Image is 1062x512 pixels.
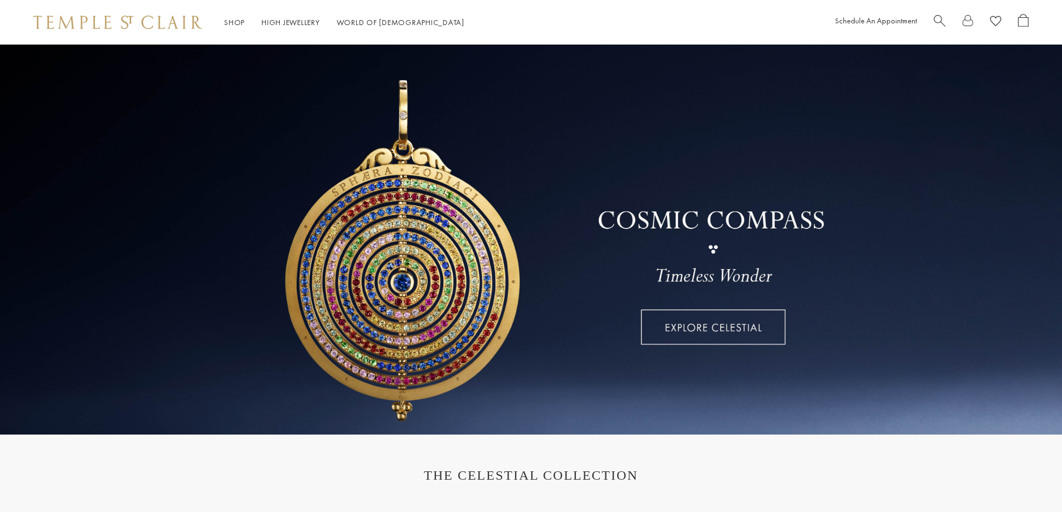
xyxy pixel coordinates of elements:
a: High JewelleryHigh Jewellery [261,17,320,27]
a: Open Shopping Bag [1018,14,1029,31]
a: View Wishlist [990,14,1001,31]
a: Schedule An Appointment [835,16,917,26]
img: Temple St. Clair [33,16,202,29]
a: World of [DEMOGRAPHIC_DATA]World of [DEMOGRAPHIC_DATA] [337,17,464,27]
nav: Main navigation [224,16,464,30]
a: ShopShop [224,17,245,27]
h1: THE CELESTIAL COLLECTION [45,468,1017,483]
a: Search [934,14,945,31]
